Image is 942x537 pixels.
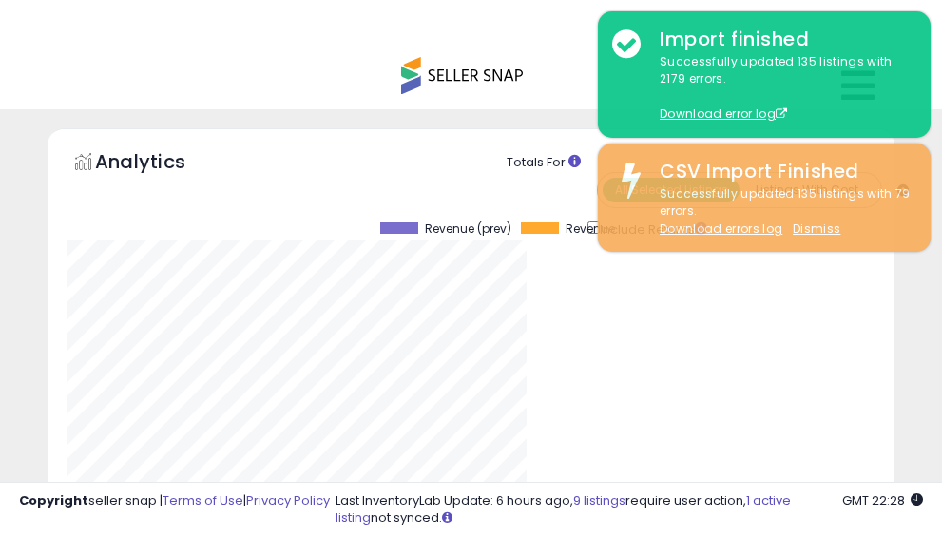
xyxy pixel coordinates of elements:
div: Successfully updated 135 listings with 2179 errors. [645,53,916,124]
a: 9 listings [573,491,625,509]
div: seller snap | | [19,492,330,510]
span: Revenue (prev) [425,222,511,236]
a: Download error log [660,105,787,122]
span: Revenue [566,222,615,236]
div: Last InventoryLab Update: 6 hours ago, require user action, not synced. [336,492,923,527]
div: Successfully updated 135 listings with 79 errors. [645,185,916,239]
a: 1 active listing [336,491,791,527]
a: Download errors log [660,221,782,237]
strong: Copyright [19,491,88,509]
a: Privacy Policy [246,491,330,509]
a: Terms of Use [163,491,243,509]
div: CSV Import Finished [645,158,916,185]
div: Totals For [507,154,934,172]
u: Dismiss [793,221,840,237]
h5: Analytics [95,148,222,180]
span: 2025-08-14 22:28 GMT [842,491,923,509]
